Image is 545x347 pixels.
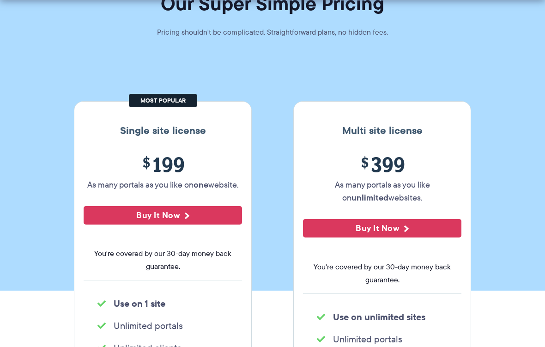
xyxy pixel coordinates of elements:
[114,297,165,310] strong: Use on 1 site
[134,27,411,37] p: Pricing shouldn't be complicated. Straightforward plans, no hidden fees.
[303,125,461,137] h3: Multi site license
[84,153,242,176] span: 199
[351,191,388,204] strong: unlimited
[84,206,242,225] button: Buy It Now
[303,153,461,176] span: 399
[194,178,208,191] strong: one
[303,178,461,204] p: As many portals as you like on websites.
[333,310,425,324] strong: Use on unlimited sites
[84,247,242,273] span: You're covered by our 30-day money back guarantee.
[84,125,242,137] h3: Single site license
[84,178,242,191] p: As many portals as you like on website.
[303,219,461,237] button: Buy It Now
[97,319,228,332] li: Unlimited portals
[303,261,461,286] span: You're covered by our 30-day money back guarantee.
[317,333,448,346] li: Unlimited portals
